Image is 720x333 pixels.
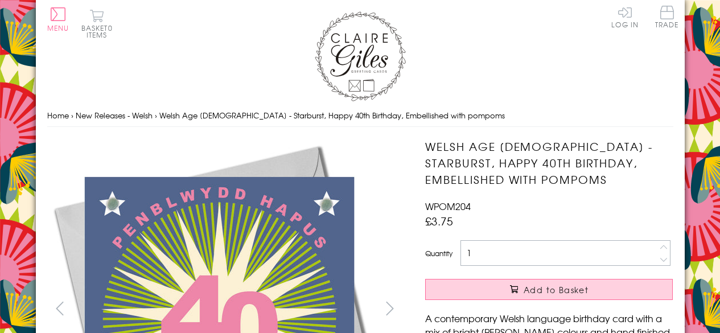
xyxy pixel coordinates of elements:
a: Home [47,110,69,121]
nav: breadcrumbs [47,104,673,128]
a: New Releases - Welsh [76,110,153,121]
span: Welsh Age [DEMOGRAPHIC_DATA] - Starburst, Happy 40th Birthday, Embellished with pompoms [159,110,505,121]
button: Basket0 items [81,9,113,38]
button: next [377,295,402,321]
span: › [71,110,73,121]
img: Claire Giles Greetings Cards [315,11,406,101]
a: Log In [611,6,639,28]
button: Add to Basket [425,279,673,300]
label: Quantity [425,248,452,258]
a: Trade [655,6,679,30]
h1: Welsh Age [DEMOGRAPHIC_DATA] - Starburst, Happy 40th Birthday, Embellished with pompoms [425,138,673,187]
span: WPOM204 [425,199,471,213]
span: Add to Basket [524,284,589,295]
span: › [155,110,157,121]
span: Trade [655,6,679,28]
button: Menu [47,7,69,31]
span: £3.75 [425,213,453,229]
span: 0 items [87,23,113,40]
button: prev [47,295,73,321]
span: Menu [47,23,69,33]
